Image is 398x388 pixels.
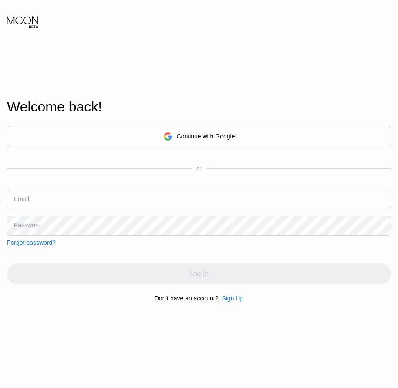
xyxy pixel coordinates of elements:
[7,126,391,147] div: Continue with Google
[14,196,29,202] div: Email
[197,165,202,172] div: or
[7,239,56,246] div: Forgot password?
[155,295,219,302] div: Don't have an account?
[14,222,40,229] div: Password
[218,295,243,302] div: Sign Up
[177,133,235,140] div: Continue with Google
[222,295,243,302] div: Sign Up
[7,99,391,115] div: Welcome back!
